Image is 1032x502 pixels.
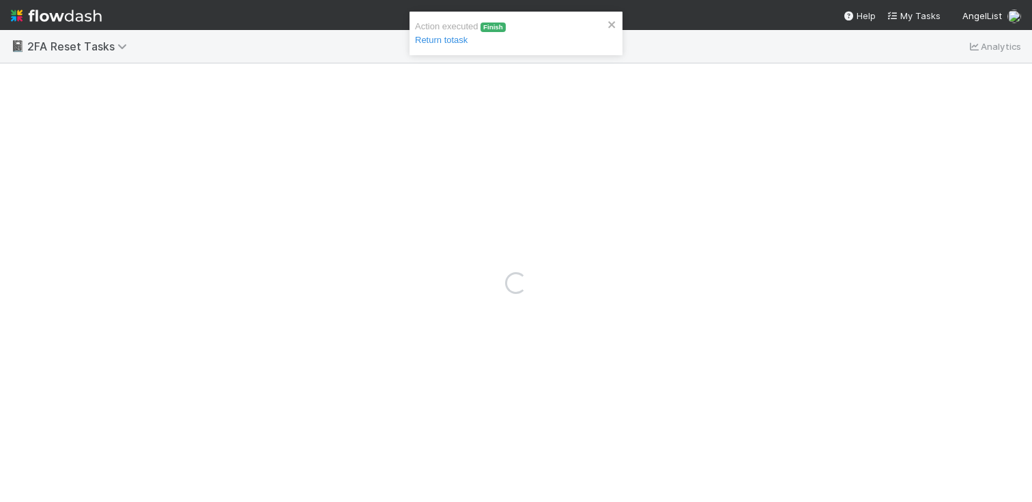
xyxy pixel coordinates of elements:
img: logo-inverted-e16ddd16eac7371096b0.svg [11,4,102,27]
img: avatar_a8b9208c-77c1-4b07-b461-d8bc701f972e.png [1007,10,1021,23]
div: Help [843,9,876,23]
span: 📓 [11,40,25,52]
a: Analytics [967,38,1021,55]
a: My Tasks [887,9,941,23]
span: 2FA Reset Tasks [27,40,134,53]
span: Finish [481,23,506,33]
span: My Tasks [887,10,941,21]
span: AngelList [962,10,1002,21]
button: close [607,17,617,31]
span: Action executed [415,21,506,45]
a: Return totask [415,35,468,45]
